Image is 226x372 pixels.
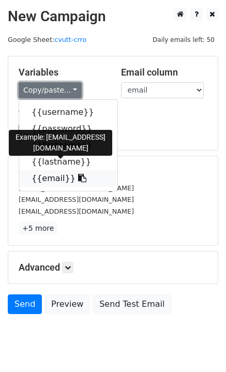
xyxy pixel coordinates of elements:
[19,207,134,215] small: [EMAIL_ADDRESS][DOMAIN_NAME]
[19,104,117,121] a: {{username}}
[121,67,208,78] h5: Email column
[93,294,171,314] a: Send Test Email
[174,322,226,372] div: Widget de chat
[8,36,86,43] small: Google Sheet:
[19,67,106,78] h5: Variables
[54,36,86,43] a: cvutt-crro
[19,82,82,98] a: Copy/paste...
[19,154,117,170] a: {{lastname}}
[19,222,57,235] a: +5 more
[19,170,117,187] a: {{email}}
[8,294,42,314] a: Send
[44,294,90,314] a: Preview
[8,8,218,25] h2: New Campaign
[149,36,218,43] a: Daily emails left: 50
[9,130,112,156] div: Example: [EMAIL_ADDRESS][DOMAIN_NAME]
[19,184,134,192] small: [EMAIL_ADDRESS][DOMAIN_NAME]
[19,121,117,137] a: {{password}}
[174,322,226,372] iframe: Chat Widget
[19,196,134,203] small: [EMAIL_ADDRESS][DOMAIN_NAME]
[149,34,218,46] span: Daily emails left: 50
[19,262,207,273] h5: Advanced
